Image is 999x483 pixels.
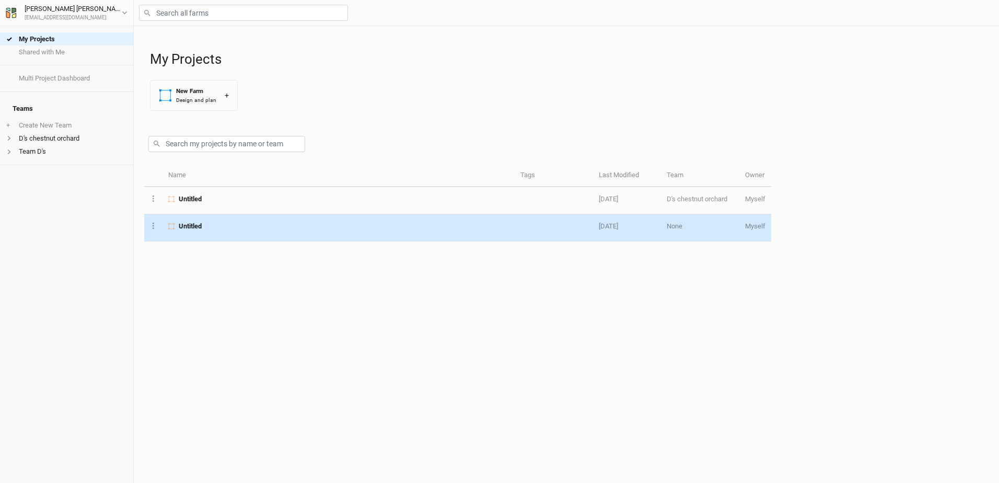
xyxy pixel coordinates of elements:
[745,222,765,230] span: scstlutz@gmail.com
[176,87,216,96] div: New Farm
[515,165,593,187] th: Tags
[25,4,122,14] div: [PERSON_NAME] [PERSON_NAME]
[599,195,618,203] span: Aug 20, 2025 10:19 AM
[162,165,515,187] th: Name
[661,214,739,241] td: None
[176,96,216,104] div: Design and plan
[6,98,127,119] h4: Teams
[5,3,128,22] button: [PERSON_NAME] [PERSON_NAME][EMAIL_ADDRESS][DOMAIN_NAME]
[139,5,348,21] input: Search all farms
[739,165,771,187] th: Owner
[6,121,10,130] span: +
[150,80,238,111] button: New FarmDesign and plan+
[593,165,661,187] th: Last Modified
[225,90,229,101] div: +
[745,195,765,203] span: scstlutz@gmail.com
[150,51,989,67] h1: My Projects
[179,222,202,231] span: Untitled
[148,136,305,152] input: Search my projects by name or team
[179,194,202,204] span: Untitled
[661,165,739,187] th: Team
[661,187,739,214] td: D's chestnut orchard
[25,14,122,22] div: [EMAIL_ADDRESS][DOMAIN_NAME]
[599,222,618,230] span: Aug 12, 2025 3:34 PM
